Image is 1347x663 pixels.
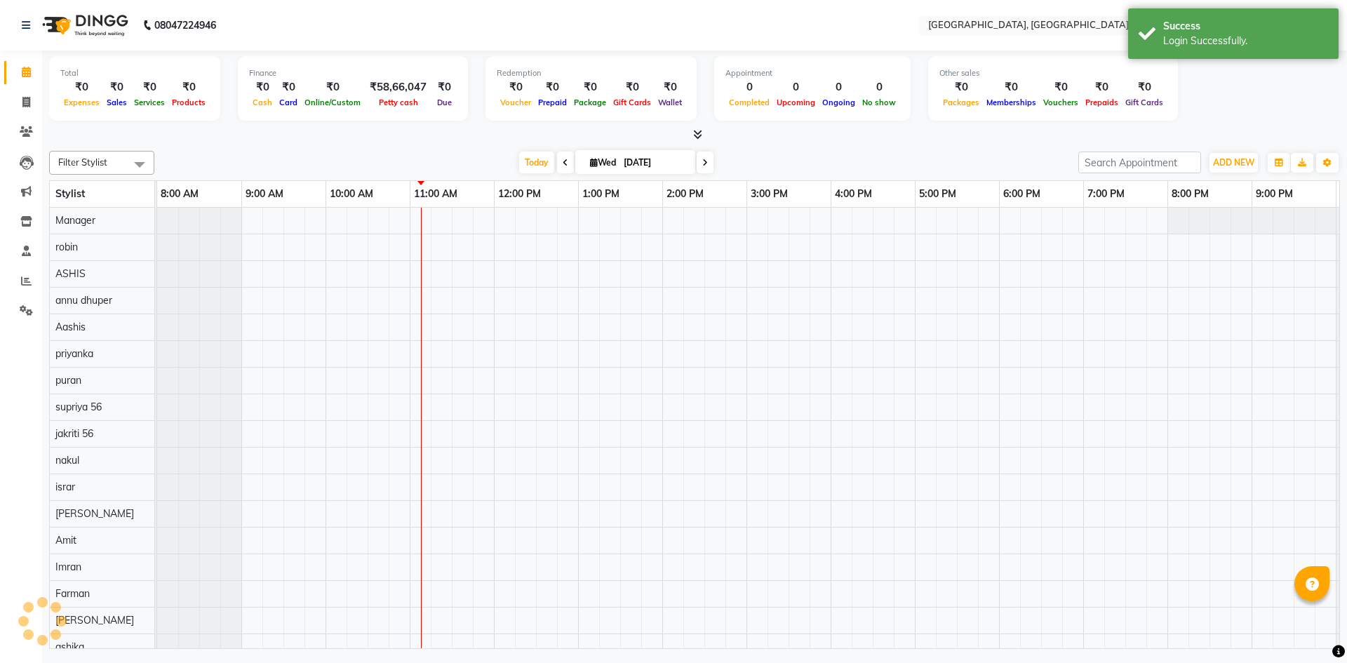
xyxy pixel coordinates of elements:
span: jakriti 56 [55,427,93,440]
div: ₹0 [1040,79,1082,95]
span: Services [130,98,168,107]
div: ₹0 [130,79,168,95]
span: Card [276,98,301,107]
span: Wallet [655,98,685,107]
span: ADD NEW [1213,157,1254,168]
div: ₹0 [983,79,1040,95]
div: ₹0 [610,79,655,95]
a: 8:00 PM [1168,184,1212,204]
a: 11:00 AM [410,184,461,204]
span: Amit [55,534,76,547]
a: 12:00 PM [495,184,544,204]
span: israr [55,481,75,493]
a: 5:00 PM [916,184,960,204]
div: Finance [249,67,457,79]
div: 0 [819,79,859,95]
button: ADD NEW [1209,153,1258,173]
span: No show [859,98,899,107]
div: ₹0 [60,79,103,95]
span: Package [570,98,610,107]
span: Imran [55,561,81,573]
span: Due [434,98,455,107]
div: ₹0 [1122,79,1167,95]
div: ₹0 [939,79,983,95]
div: ₹0 [301,79,364,95]
span: Completed [725,98,773,107]
div: ₹0 [570,79,610,95]
span: Manager [55,214,95,227]
span: Filter Stylist [58,156,107,168]
span: Sales [103,98,130,107]
a: 9:00 PM [1252,184,1296,204]
div: ₹58,66,047 [364,79,432,95]
div: Login Successfully. [1163,34,1328,48]
span: Memberships [983,98,1040,107]
input: 2025-09-03 [619,152,690,173]
span: Aashis [55,321,86,333]
input: Search Appointment [1078,152,1201,173]
div: Appointment [725,67,899,79]
span: Wed [587,157,619,168]
span: annu dhuper [55,294,112,307]
a: 9:00 AM [242,184,287,204]
span: robin [55,241,78,253]
a: 7:00 PM [1084,184,1128,204]
span: ASHIS [55,267,86,280]
div: ₹0 [168,79,209,95]
span: puran [55,374,81,387]
span: priyanka [55,347,93,360]
span: Ongoing [819,98,859,107]
a: 10:00 AM [326,184,377,204]
div: ₹0 [497,79,535,95]
span: Farman [55,587,90,600]
span: ashika [55,641,84,653]
span: Stylist [55,187,85,200]
span: supriya 56 [55,401,102,413]
div: Total [60,67,209,79]
span: Prepaids [1082,98,1122,107]
span: Expenses [60,98,103,107]
div: ₹0 [249,79,276,95]
div: ₹0 [432,79,457,95]
span: Packages [939,98,983,107]
div: ₹0 [276,79,301,95]
a: 2:00 PM [663,184,707,204]
div: ₹0 [103,79,130,95]
b: 08047224946 [154,6,216,45]
div: ₹0 [535,79,570,95]
span: [PERSON_NAME] [55,614,134,627]
span: Upcoming [773,98,819,107]
span: Gift Cards [1122,98,1167,107]
span: Online/Custom [301,98,364,107]
a: 4:00 PM [831,184,876,204]
div: ₹0 [655,79,685,95]
div: Success [1163,19,1328,34]
a: 1:00 PM [579,184,623,204]
span: Vouchers [1040,98,1082,107]
span: nakul [55,454,79,467]
span: [PERSON_NAME] [55,507,134,520]
span: Cash [249,98,276,107]
span: Gift Cards [610,98,655,107]
img: logo [36,6,132,45]
span: Products [168,98,209,107]
span: Prepaid [535,98,570,107]
div: Redemption [497,67,685,79]
div: 0 [773,79,819,95]
div: 0 [859,79,899,95]
a: 8:00 AM [157,184,202,204]
div: 0 [725,79,773,95]
div: ₹0 [1082,79,1122,95]
a: 3:00 PM [747,184,791,204]
a: 6:00 PM [1000,184,1044,204]
span: Petty cash [375,98,422,107]
span: Voucher [497,98,535,107]
span: Today [519,152,554,173]
div: Other sales [939,67,1167,79]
